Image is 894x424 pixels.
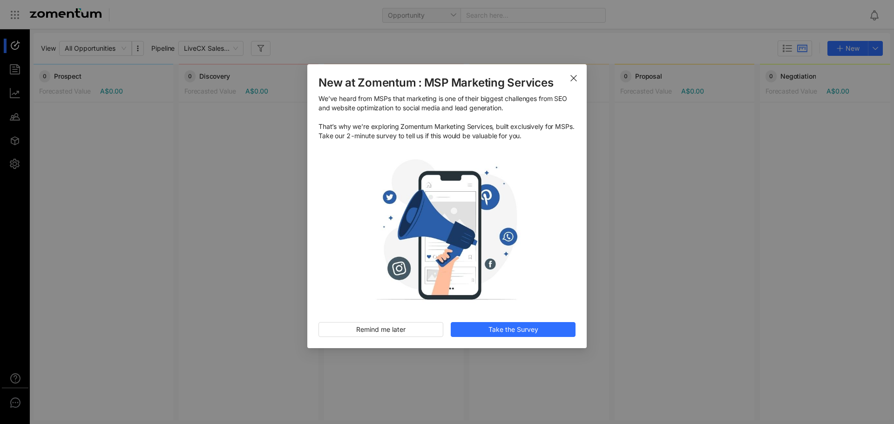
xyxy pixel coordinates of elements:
span: We’ve heard from MSPs that marketing is one of their biggest challenges from SEO and website opti... [318,94,576,141]
button: Remind me later [318,323,443,337]
button: Close [561,64,587,90]
span: Take the Survey [488,325,538,335]
img: mobile-mark.jpg [318,148,576,312]
span: Remind me later [356,325,406,335]
span: New at Zomentum : MSP Marketing Services [318,75,576,90]
button: Take the Survey [451,323,576,337]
